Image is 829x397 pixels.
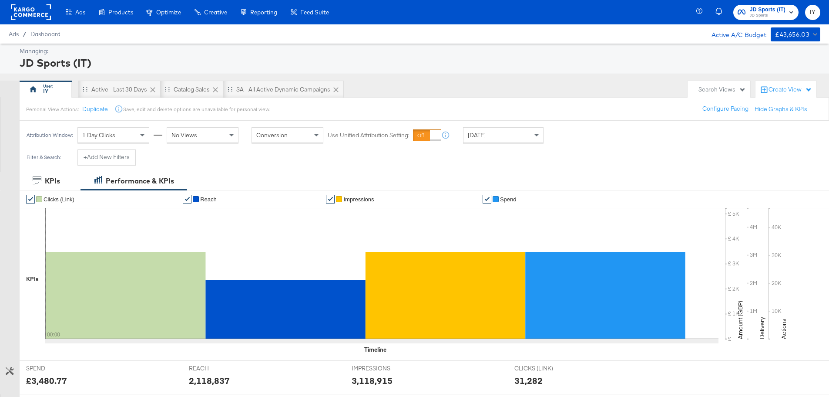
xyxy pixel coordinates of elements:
[83,87,87,92] div: Drag to reorder tab
[698,85,746,94] div: Search Views
[189,374,230,387] div: 2,118,837
[468,131,486,139] span: [DATE]
[696,101,755,117] button: Configure Pacing
[26,275,39,283] div: KPIs
[736,301,744,339] text: Amount (GBP)
[77,149,136,165] button: +Add New Filters
[483,195,491,204] a: ✔
[82,105,108,113] button: Duplicate
[758,317,766,339] text: Delivery
[108,9,133,16] span: Products
[780,319,788,339] text: Actions
[200,196,217,203] span: Reach
[256,131,288,139] span: Conversion
[20,55,818,70] div: JD Sports (IT)
[123,106,270,113] div: Save, edit and delete options are unavailable for personal view.
[189,364,254,373] span: REACH
[75,9,85,16] span: Ads
[171,131,197,139] span: No Views
[809,7,817,17] span: IY
[84,153,87,161] strong: +
[236,85,330,94] div: SA - All Active Dynamic Campaigns
[326,195,335,204] a: ✔
[805,5,820,20] button: IY
[352,374,393,387] div: 3,118,915
[755,105,807,113] button: Hide Graphs & KPIs
[183,195,191,204] a: ✔
[45,176,60,186] div: KPIs
[26,374,67,387] div: £3,480.77
[364,346,386,354] div: Timeline
[91,85,147,94] div: Active - Last 30 Days
[19,31,30,37] span: /
[174,85,210,94] div: Catalog Sales
[352,364,417,373] span: IMPRESSIONS
[514,374,543,387] div: 31,282
[775,29,809,40] div: £43,656.03
[500,196,517,203] span: Spend
[26,132,73,138] div: Attribution Window:
[733,5,799,20] button: JD Sports (IT)JD Sports
[30,31,60,37] a: Dashboard
[26,106,79,113] div: Personal View Actions:
[26,154,61,160] div: Filter & Search:
[204,9,227,16] span: Creative
[771,27,820,41] button: £43,656.03
[514,364,580,373] span: CLICKS (LINK)
[250,9,277,16] span: Reporting
[9,31,19,37] span: Ads
[702,27,766,41] div: Active A/C Budget
[228,87,232,92] div: Drag to reorder tab
[750,5,785,14] span: JD Sports (IT)
[165,87,170,92] div: Drag to reorder tab
[106,176,174,186] div: Performance & KPIs
[300,9,329,16] span: Feed Suite
[750,12,785,19] span: JD Sports
[343,196,374,203] span: Impressions
[82,131,115,139] span: 1 Day Clicks
[43,87,48,95] div: IY
[328,131,409,139] label: Use Unified Attribution Setting:
[26,195,35,204] a: ✔
[20,47,818,55] div: Managing:
[44,196,74,203] span: Clicks (Link)
[769,85,812,94] div: Create View
[156,9,181,16] span: Optimize
[26,364,91,373] span: SPEND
